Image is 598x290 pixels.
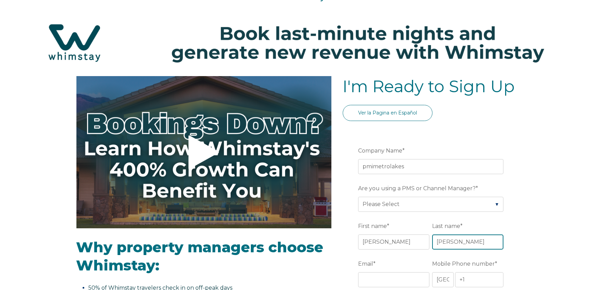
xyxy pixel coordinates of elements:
span: I'm Ready to Sign Up [343,76,515,96]
span: Last name [432,221,460,231]
span: Email [358,258,373,269]
span: Company Name [358,145,402,156]
span: Mobile Phone number [432,258,495,269]
img: Hubspot header for SSOB (4) [7,12,591,74]
a: Ver la Pagina en Español [343,105,432,121]
span: First name [358,221,387,231]
span: Why property managers choose Whimstay: [76,238,324,274]
span: Are you using a PMS or Channel Manager? [358,183,476,194]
